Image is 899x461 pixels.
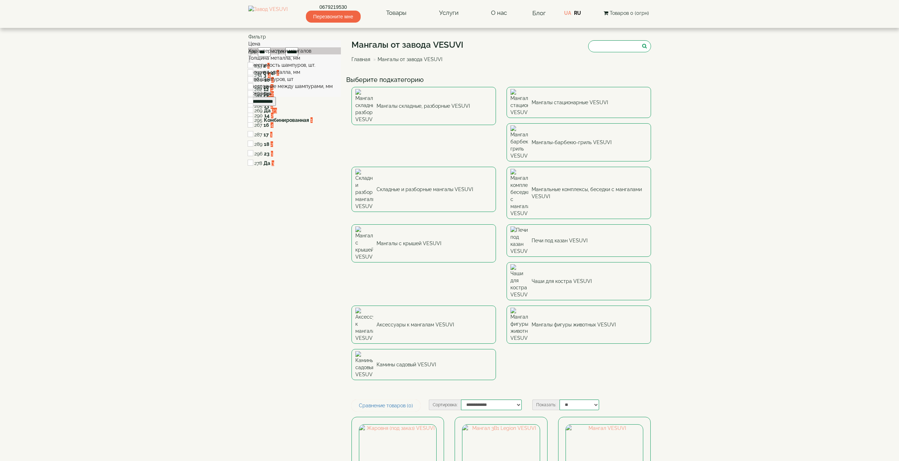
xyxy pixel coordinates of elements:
span: 269 [254,108,262,113]
a: Аксессуары к мангалам VESUVI Аксессуары к мангалам VESUVI [351,306,496,344]
a: Чаши для костра VESUVI Чаши для костра VESUVI [507,262,651,300]
a: Складные и разборные мангалы VESUVI Складные и разборные мангалы VESUVI [351,167,496,212]
span: 295 [254,117,262,123]
img: Мангалы фигуры животных VESUVI [510,308,528,342]
a: Печи под казан VESUVI Печи под казан VESUVI [507,224,651,257]
a: Камины садовый VESUVI Камины садовый VESUVI [351,349,496,380]
label: Комбинированная [264,117,309,124]
span: 3 [272,160,274,166]
a: Сравнение товаров (0) [351,400,420,412]
button: Товаров 0 (0грн) [602,9,651,17]
a: Мангальные комплексы, беседки с мангалами VESUVI Мангальные комплексы, беседки с мангалами VESUVI [507,167,651,219]
label: 23 [264,150,270,157]
label: Да [264,107,271,114]
li: Мангалы от завода VESUVI [372,56,442,63]
a: Мангалы стационарные VESUVI Мангалы стационарные VESUVI [507,87,651,118]
a: Главная [351,57,370,62]
h1: Мангалы от завода VESUVI [351,40,463,49]
a: Мангалы складные, разборные VESUVI Мангалы складные, разборные VESUVI [351,87,496,125]
a: О нас [484,5,514,21]
span: 289 [254,141,262,147]
div: Покраска [248,90,341,97]
label: Показать: [532,400,560,410]
span: Товаров 0 (0грн) [610,10,649,16]
span: 23 [272,108,277,113]
span: 2 [271,141,273,147]
span: 1 [271,151,273,156]
div: Вместимость шампуров, шт. [248,61,341,69]
a: Мангалы с крышей VESUVI Мангалы с крышей VESUVI [351,224,496,262]
div: Характеристики мангалов [248,47,341,54]
div: Расстояние между шампурами, мм [248,83,341,90]
div: Цена [248,40,341,47]
a: RU [574,10,581,16]
span: 296 [254,151,262,156]
a: Блог [532,10,546,17]
img: Мангалы-барбекю-гриль VESUVI [510,125,528,159]
a: Услуги [432,5,466,21]
span: 287 [254,132,262,137]
div: К-во шампуров, шт [248,76,341,83]
a: Товары [379,5,414,21]
span: Перезвоните мне [306,11,361,23]
img: Мангальные комплексы, беседки с мангалами VESUVI [510,169,528,217]
img: Мангалы стационарные VESUVI [510,89,528,116]
img: Аксессуары к мангалам VESUVI [355,308,373,342]
a: UA [564,10,571,16]
img: Завод VESUVI [248,6,288,20]
a: Мангалы фигуры животных VESUVI Мангалы фигуры животных VESUVI [507,306,651,344]
a: Мангалы-барбекю-гриль VESUVI Мангалы-барбекю-гриль VESUVI [507,123,651,161]
label: Сортировка: [429,400,461,410]
h4: Выберите подкатегорию [346,76,656,83]
img: Мангалы складные, разборные VESUVI [355,89,373,123]
img: Чаши для костра VESUVI [510,264,528,298]
span: 1 [310,117,313,123]
label: 18 [264,141,269,148]
span: 2 [271,91,274,97]
label: Да [264,160,270,167]
span: 278 [254,160,262,166]
img: Мангалы с крышей VESUVI [355,226,373,260]
label: 17 [264,131,269,138]
img: Складные и разборные мангалы VESUVI [355,169,373,210]
span: 2 [271,103,273,109]
img: Камины садовый VESUVI [355,351,373,378]
img: Печи под казан VESUVI [510,226,528,255]
div: Толщина металла, мм [248,54,341,61]
a: 0679219530 [306,4,361,11]
div: Толщина металла, мм [248,69,341,76]
div: Фильтр [248,33,341,40]
span: 1 [270,132,272,137]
